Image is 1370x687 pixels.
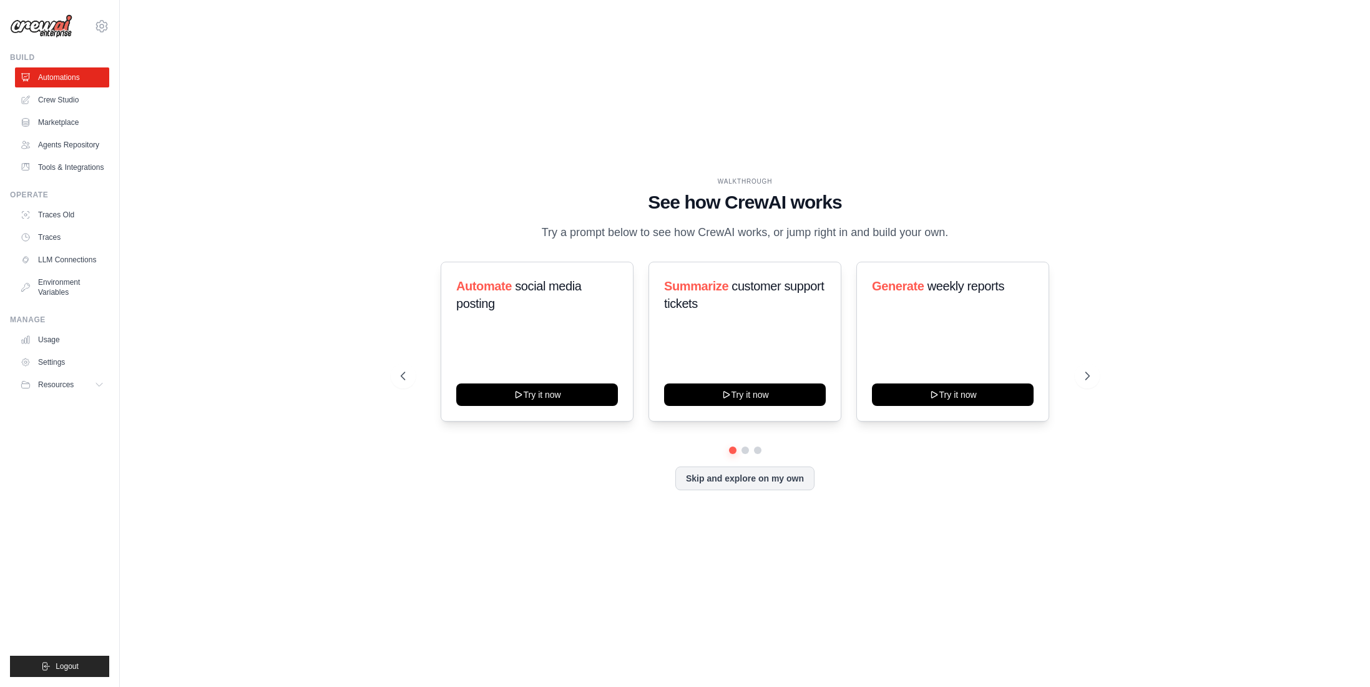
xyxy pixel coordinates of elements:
[15,227,109,247] a: Traces
[675,467,815,490] button: Skip and explore on my own
[456,383,618,406] button: Try it now
[15,112,109,132] a: Marketplace
[15,330,109,350] a: Usage
[15,135,109,155] a: Agents Repository
[664,383,826,406] button: Try it now
[401,191,1090,214] h1: See how CrewAI works
[10,52,109,62] div: Build
[872,383,1034,406] button: Try it now
[10,190,109,200] div: Operate
[927,279,1004,293] span: weekly reports
[56,661,79,671] span: Logout
[15,250,109,270] a: LLM Connections
[15,205,109,225] a: Traces Old
[15,375,109,395] button: Resources
[15,67,109,87] a: Automations
[536,224,955,242] p: Try a prompt below to see how CrewAI works, or jump right in and build your own.
[456,279,512,293] span: Automate
[664,279,824,310] span: customer support tickets
[872,279,924,293] span: Generate
[15,352,109,372] a: Settings
[456,279,582,310] span: social media posting
[15,90,109,110] a: Crew Studio
[10,656,109,677] button: Logout
[15,272,109,302] a: Environment Variables
[10,14,72,38] img: Logo
[15,157,109,177] a: Tools & Integrations
[10,315,109,325] div: Manage
[38,380,74,390] span: Resources
[401,177,1090,186] div: WALKTHROUGH
[664,279,728,293] span: Summarize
